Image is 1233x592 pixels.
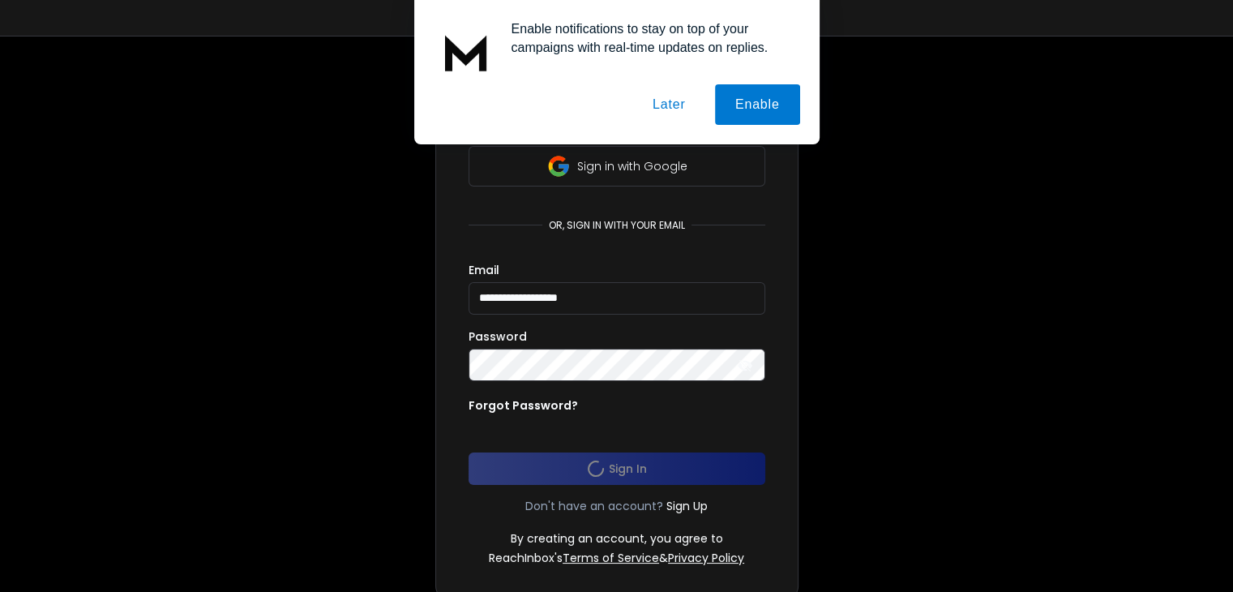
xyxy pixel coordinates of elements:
[525,498,663,514] p: Don't have an account?
[499,19,800,57] div: Enable notifications to stay on top of your campaigns with real-time updates on replies.
[563,550,659,566] a: Terms of Service
[511,530,723,547] p: By creating an account, you agree to
[577,158,687,174] p: Sign in with Google
[668,550,744,566] a: Privacy Policy
[666,498,708,514] a: Sign Up
[434,19,499,84] img: notification icon
[542,219,691,232] p: or, sign in with your email
[715,84,800,125] button: Enable
[469,397,578,414] p: Forgot Password?
[489,550,744,566] p: ReachInbox's &
[469,331,527,342] label: Password
[469,146,765,187] button: Sign in with Google
[632,84,705,125] button: Later
[469,264,499,276] label: Email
